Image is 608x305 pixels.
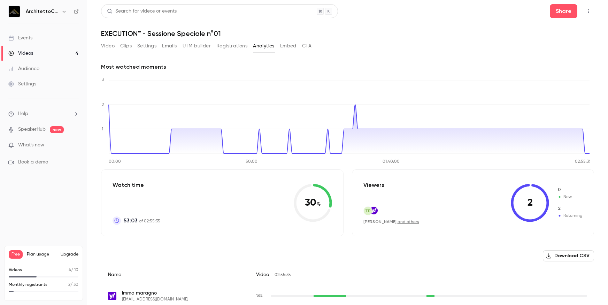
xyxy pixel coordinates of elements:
div: Name [101,266,249,284]
span: [EMAIL_ADDRESS][DOMAIN_NAME] [122,297,188,302]
h1: EXECUTION™ - Sessione Speciale n°01 [101,29,594,38]
p: / 10 [69,267,78,273]
div: Settings [8,81,36,87]
button: Emails [162,40,177,52]
span: Help [18,110,28,117]
span: 02:55:35 [275,273,291,277]
div: Search for videos or events [107,8,177,15]
div: Events [8,35,32,41]
span: Book a demo [18,159,48,166]
img: ArchitettoClub [9,6,20,17]
button: Share [550,4,577,18]
h2: Most watched moments [101,63,166,71]
span: Replay watch time [256,293,267,299]
span: Returning [557,213,583,219]
h6: ArchitettoClub [26,8,59,15]
p: Watch time [113,181,160,189]
button: Clips [120,40,132,52]
p: Videos [9,267,22,273]
span: 2 [68,283,70,287]
tspan: 50:00 [246,160,257,164]
tspan: 2 [102,103,104,107]
span: new [50,126,64,133]
tspan: 02:55:35 [575,160,591,164]
span: Returning [557,206,583,212]
div: Audience [8,65,39,72]
span: 4 [69,268,71,272]
a: and others [398,220,419,224]
button: Registrations [216,40,247,52]
div: , [363,219,419,225]
button: Settings [137,40,156,52]
img: yahoo.it [108,292,116,300]
tspan: 01:40:00 [383,160,400,164]
button: Analytics [253,40,275,52]
button: Upgrade [61,252,78,257]
span: Plan usage [27,252,56,257]
button: UTM builder [183,40,211,52]
iframe: Noticeable Trigger [70,142,79,148]
button: Top Bar Actions [583,6,594,17]
span: New [557,187,583,193]
span: What's new [18,142,44,149]
li: help-dropdown-opener [8,110,79,117]
span: TP [365,208,371,214]
button: Video [101,40,115,52]
p: of 02:55:35 [124,216,160,225]
span: [PERSON_NAME] [363,219,397,224]
span: 13 % [256,294,263,298]
button: CTA [302,40,311,52]
img: yahoo.it [370,207,378,214]
p: Monthly registrants [9,282,47,288]
span: imma maragno [122,290,188,297]
button: Download CSV [543,250,594,261]
a: SpeakerHub [18,126,46,133]
p: Viewers [363,181,384,189]
span: 53:03 [124,216,138,225]
tspan: 00:00 [109,160,121,164]
p: / 30 [68,282,78,288]
span: Free [9,250,23,259]
span: New [557,194,583,200]
button: Embed [280,40,297,52]
div: Videos [8,50,33,57]
tspan: 3 [102,78,104,82]
tspan: 1 [102,127,103,131]
div: Video [249,266,594,284]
